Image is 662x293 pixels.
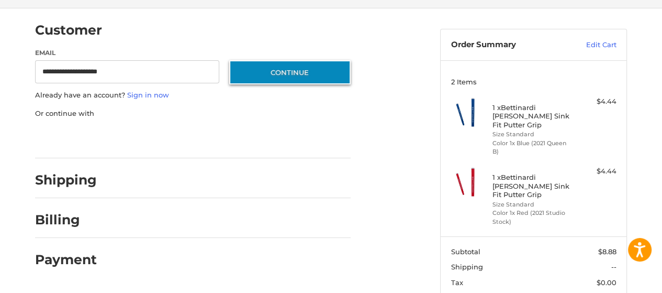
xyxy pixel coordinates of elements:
[451,78,616,86] h3: 2 Items
[575,96,616,107] div: $4.44
[564,40,616,50] a: Edit Cart
[597,278,616,287] span: $0.00
[492,173,573,199] h4: 1 x Bettinardi [PERSON_NAME] Sink Fit Putter Grip
[35,252,97,268] h2: Payment
[35,212,96,228] h2: Billing
[492,130,573,139] li: Size Standard
[492,139,573,156] li: Color 1x Blue (2021 Queen B)
[492,209,573,226] li: Color 1x Red (2021 Studio Stock)
[492,200,573,209] li: Size Standard
[35,48,219,58] label: Email
[451,40,564,50] h3: Order Summary
[35,172,97,188] h2: Shipping
[35,90,351,101] p: Already have an account?
[229,60,351,84] button: Continue
[598,247,616,256] span: $8.88
[35,22,102,38] h2: Customer
[451,278,463,287] span: Tax
[127,91,169,99] a: Sign in now
[120,129,199,148] iframe: PayPal-paylater
[451,263,483,271] span: Shipping
[451,247,480,256] span: Subtotal
[209,129,288,148] iframe: PayPal-venmo
[492,103,573,129] h4: 1 x Bettinardi [PERSON_NAME] Sink Fit Putter Grip
[611,263,616,271] span: --
[575,166,616,177] div: $4.44
[32,129,110,148] iframe: PayPal-paypal
[35,108,351,119] p: Or continue with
